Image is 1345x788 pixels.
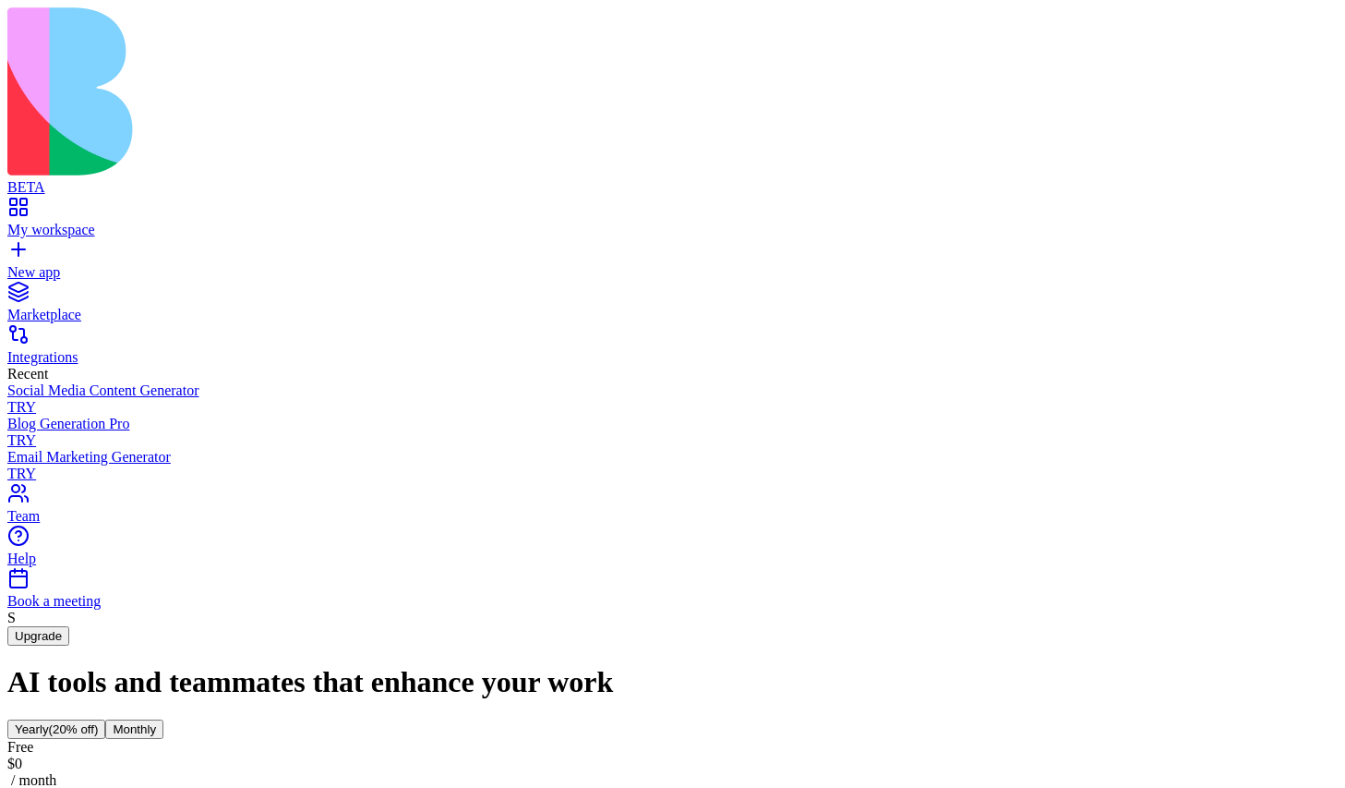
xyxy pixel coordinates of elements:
a: Book a meeting [7,576,1338,610]
div: Help [7,551,1338,567]
a: BETA [7,163,1338,196]
div: TRY [7,432,1338,449]
div: New app [7,264,1338,281]
a: New app [7,248,1338,281]
button: Upgrade [7,626,69,646]
a: My workspace [7,205,1338,238]
a: Social Media Content GeneratorTRY [7,382,1338,416]
a: Blog Generation ProTRY [7,416,1338,449]
span: (20% off) [49,722,99,736]
h1: AI tools and teammates that enhance your work [7,665,1338,699]
div: Free [7,739,1338,756]
div: My workspace [7,222,1338,238]
div: $ 0 [7,756,1338,772]
a: Email Marketing GeneratorTRY [7,449,1338,482]
div: Social Media Content Generator [7,382,1338,399]
div: Marketplace [7,307,1338,323]
div: Email Marketing Generator [7,449,1338,466]
a: Help [7,534,1338,567]
div: Book a meeting [7,593,1338,610]
div: Integrations [7,349,1338,366]
div: TRY [7,399,1338,416]
a: Upgrade [7,627,69,643]
button: Yearly [7,720,105,739]
div: Team [7,508,1338,525]
div: Blog Generation Pro [7,416,1338,432]
a: Integrations [7,333,1338,366]
div: BETA [7,179,1338,196]
img: logo [7,7,750,176]
a: Team [7,491,1338,525]
div: TRY [7,466,1338,482]
span: S [7,610,16,625]
a: Marketplace [7,290,1338,323]
button: Monthly [105,720,163,739]
span: Recent [7,366,48,382]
